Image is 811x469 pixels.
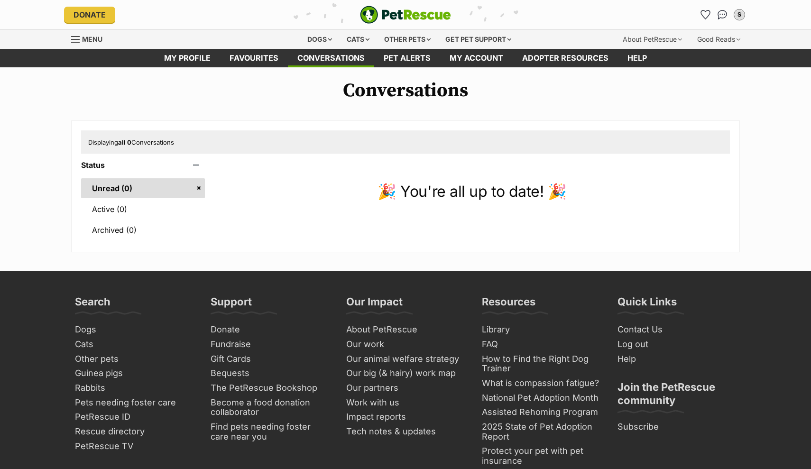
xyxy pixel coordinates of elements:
[478,376,604,391] a: What is compassion fatigue?
[88,138,174,146] span: Displaying Conversations
[220,49,288,67] a: Favourites
[342,395,469,410] a: Work with us
[478,352,604,376] a: How to Find the Right Dog Trainer
[118,138,131,146] strong: all 0
[207,366,333,381] a: Bequests
[616,30,689,49] div: About PetRescue
[207,395,333,420] a: Become a food donation collaborator
[617,380,736,413] h3: Join the PetRescue community
[207,322,333,337] a: Donate
[71,322,197,337] a: Dogs
[214,180,730,203] p: 🎉 You're all up to date! 🎉
[614,420,740,434] a: Subscribe
[207,381,333,395] a: The PetRescue Bookshop
[478,405,604,420] a: Assisted Rehoming Program
[478,391,604,405] a: National Pet Adoption Month
[691,30,747,49] div: Good Reads
[71,424,197,439] a: Rescue directory
[71,337,197,352] a: Cats
[374,49,440,67] a: Pet alerts
[614,322,740,337] a: Contact Us
[478,337,604,352] a: FAQ
[342,352,469,367] a: Our animal welfare strategy
[71,395,197,410] a: Pets needing foster care
[440,49,513,67] a: My account
[81,199,205,219] a: Active (0)
[617,295,677,314] h3: Quick Links
[439,30,518,49] div: Get pet support
[71,30,109,47] a: Menu
[71,366,197,381] a: Guinea pigs
[207,337,333,352] a: Fundraise
[301,30,339,49] div: Dogs
[342,381,469,395] a: Our partners
[81,220,205,240] a: Archived (0)
[75,295,111,314] h3: Search
[71,352,197,367] a: Other pets
[342,337,469,352] a: Our work
[71,439,197,454] a: PetRescue TV
[378,30,437,49] div: Other pets
[478,322,604,337] a: Library
[360,6,451,24] img: logo-e224e6f780fb5917bec1dbf3a21bbac754714ae5b6737aabdf751b685950b380.svg
[71,381,197,395] a: Rabbits
[342,424,469,439] a: Tech notes & updates
[82,35,102,43] span: Menu
[71,410,197,424] a: PetRescue ID
[478,444,604,468] a: Protect your pet with pet insurance
[618,49,656,67] a: Help
[342,410,469,424] a: Impact reports
[735,10,744,19] div: S
[718,10,728,19] img: chat-41dd97257d64d25036548639549fe6c8038ab92f7586957e7f3b1b290dea8141.svg
[346,295,403,314] h3: Our Impact
[715,7,730,22] a: Conversations
[342,366,469,381] a: Our big (& hairy) work map
[340,30,376,49] div: Cats
[614,352,740,367] a: Help
[342,322,469,337] a: About PetRescue
[288,49,374,67] a: conversations
[732,7,747,22] button: My account
[482,295,535,314] h3: Resources
[64,7,115,23] a: Donate
[207,352,333,367] a: Gift Cards
[81,178,205,198] a: Unread (0)
[698,7,747,22] ul: Account quick links
[81,161,205,169] header: Status
[155,49,220,67] a: My profile
[614,337,740,352] a: Log out
[478,420,604,444] a: 2025 State of Pet Adoption Report
[207,420,333,444] a: Find pets needing foster care near you
[698,7,713,22] a: Favourites
[513,49,618,67] a: Adopter resources
[360,6,451,24] a: PetRescue
[211,295,252,314] h3: Support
